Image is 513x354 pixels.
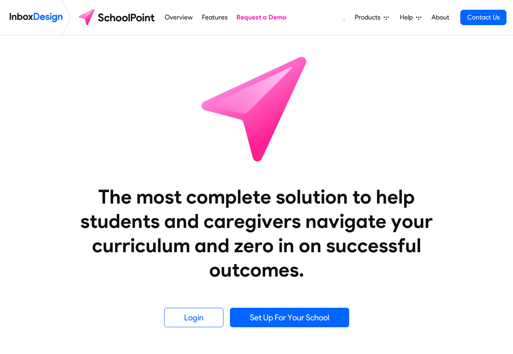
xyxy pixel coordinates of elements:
[163,9,195,26] a: Overview
[200,9,230,26] a: Features
[230,308,349,327] a: Set Up For Your School
[352,9,392,26] a: Products
[429,9,451,26] a: About
[64,185,449,282] heading: The most complete solution to help students and caregivers navigate your curriculum and zero in o...
[460,10,507,25] a: Contact Us
[184,35,330,181] img: icon_schoolpoint.svg
[400,13,416,22] span: Help
[355,13,384,22] span: Products
[397,9,425,26] a: Help
[234,9,289,26] a: Request a Demo
[75,8,160,27] img: schoolpoint logo
[164,308,223,327] a: Login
